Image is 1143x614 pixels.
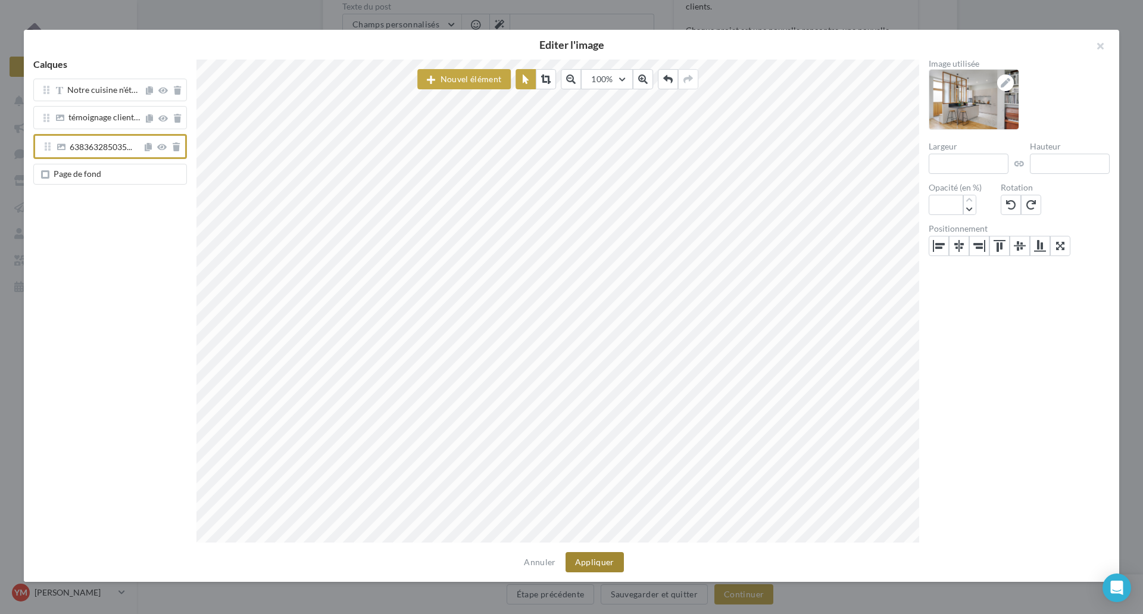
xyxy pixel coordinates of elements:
div: Open Intercom Messenger [1103,574,1131,602]
label: Image utilisée [929,60,1110,68]
label: Hauteur [1030,142,1110,151]
span: témoignage client franchisé [68,112,140,122]
img: Image utilisée [929,70,1019,129]
label: Positionnement [929,225,1110,233]
button: Nouvel élément [417,69,511,89]
span: Notre cuisine n'était pas simple, il y avait quelques contraintes, et pourtant le rendu est top. ... [67,85,138,95]
label: Largeur [929,142,1008,151]
label: Rotation [1001,183,1041,192]
label: Opacité (en %) [929,183,982,192]
span: 638363285035... [70,143,132,154]
h2: Editer l'image [43,39,1100,50]
button: Appliquer [566,552,624,572]
div: Calques [24,60,196,79]
button: 100% [581,69,632,89]
span: Page de fond [54,169,101,179]
button: Annuler [519,555,560,569]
